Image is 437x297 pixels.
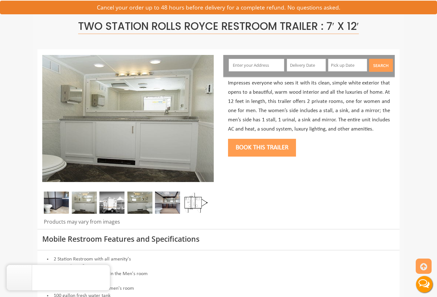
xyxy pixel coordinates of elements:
[229,59,285,71] input: Enter your Address
[42,278,395,285] li: 350 gallon waste tank
[42,55,214,182] img: Side view of two station restroom trailer with separate doors for males and females
[42,235,395,243] h3: Mobile Restroom Features and Specifications
[183,192,208,214] img: Floor Plan of 2 station restroom with sink and toilet
[155,192,180,214] img: A close view of inside of a station with a stall, mirror and cabinets
[228,139,296,157] button: Book this trailer
[328,59,367,71] input: Pick up Date
[127,192,152,214] img: Gel 2 station 03
[369,59,393,72] button: Search
[42,270,395,278] li: 1 Urinal, 1 stall, and a sink in the Men's room
[78,19,359,34] span: Two Station Rolls Royce Restroom Trailer : 7′ x 12′
[228,79,390,134] p: Impresses everyone who sees it with its clean, simple white exterior that opens to a beautiful, w...
[42,285,395,292] li: 1 Stall and 1 sink in the Women's room
[287,59,326,71] input: Delivery Date
[72,192,97,214] img: Gel 2 station 02
[42,218,214,229] div: Products may vary from images
[42,263,395,270] li: Air Condition & Heat
[42,256,395,263] li: 2 Station Restroom with all amenity's
[412,272,437,297] button: Live Chat
[44,192,69,214] img: A close view of inside of a station with a stall, mirror and cabinets
[99,192,124,214] img: A mini restroom trailer with two separate stations and separate doors for males and females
